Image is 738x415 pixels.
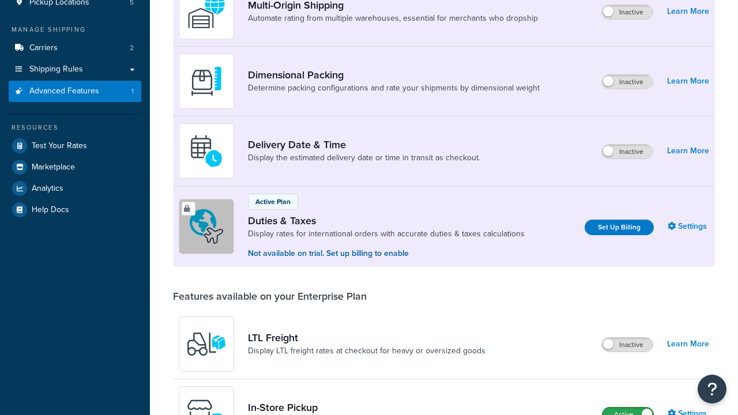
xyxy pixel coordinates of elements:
a: Automate rating from multiple warehouses, essential for merchants who dropship [248,13,538,24]
div: Resources [9,123,141,133]
label: Inactive [602,5,653,19]
p: Active Plan [255,197,291,207]
a: Carriers2 [9,37,141,59]
a: Dimensional Packing [248,69,540,81]
a: Settings [668,218,709,235]
div: Features available on your Enterprise Plan [173,290,367,303]
span: Test Your Rates [32,141,87,151]
a: Analytics [9,178,141,199]
span: Analytics [32,184,63,194]
a: Duties & Taxes [248,214,525,227]
img: gfkeb5ejjkALwAAAABJRU5ErkJggg== [186,131,227,171]
a: Help Docs [9,199,141,220]
span: Help Docs [32,205,69,215]
a: Test Your Rates [9,135,141,156]
a: Learn More [667,3,709,20]
a: Display LTL freight rates at checkout for heavy or oversized goods [248,345,485,357]
a: Learn More [667,143,709,159]
div: Manage Shipping [9,25,141,35]
a: Delivery Date & Time [248,138,480,151]
label: Inactive [602,145,653,159]
span: Advanced Features [29,86,99,96]
p: Not available on trial. Set up billing to enable [248,247,525,260]
a: Learn More [667,73,709,89]
a: Shipping Rules [9,59,141,80]
a: Advanced Features1 [9,81,141,102]
span: 2 [130,43,134,53]
span: Marketplace [32,163,75,172]
a: Determine packing configurations and rate your shipments by dimensional weight [248,82,540,94]
a: Learn More [667,336,709,352]
span: Carriers [29,43,58,53]
button: Open Resource Center [698,375,726,403]
label: Inactive [602,75,653,89]
a: Marketplace [9,157,141,178]
a: Display the estimated delivery date or time in transit as checkout. [248,152,480,164]
a: In-Store Pickup [248,401,532,414]
a: Set Up Billing [585,220,654,235]
label: Inactive [602,338,653,352]
span: 1 [131,86,134,96]
li: Advanced Features [9,81,141,102]
a: Display rates for international orders with accurate duties & taxes calculations [248,228,525,240]
img: DTVBYsAAAAAASUVORK5CYII= [186,61,227,101]
a: LTL Freight [248,331,485,344]
img: y79ZsPf0fXUFUhFXDzUgf+ktZg5F2+ohG75+v3d2s1D9TjoU8PiyCIluIjV41seZevKCRuEjTPPOKHJsQcmKCXGdfprl3L4q7... [186,324,227,364]
span: Shipping Rules [29,65,83,74]
li: Carriers [9,37,141,59]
